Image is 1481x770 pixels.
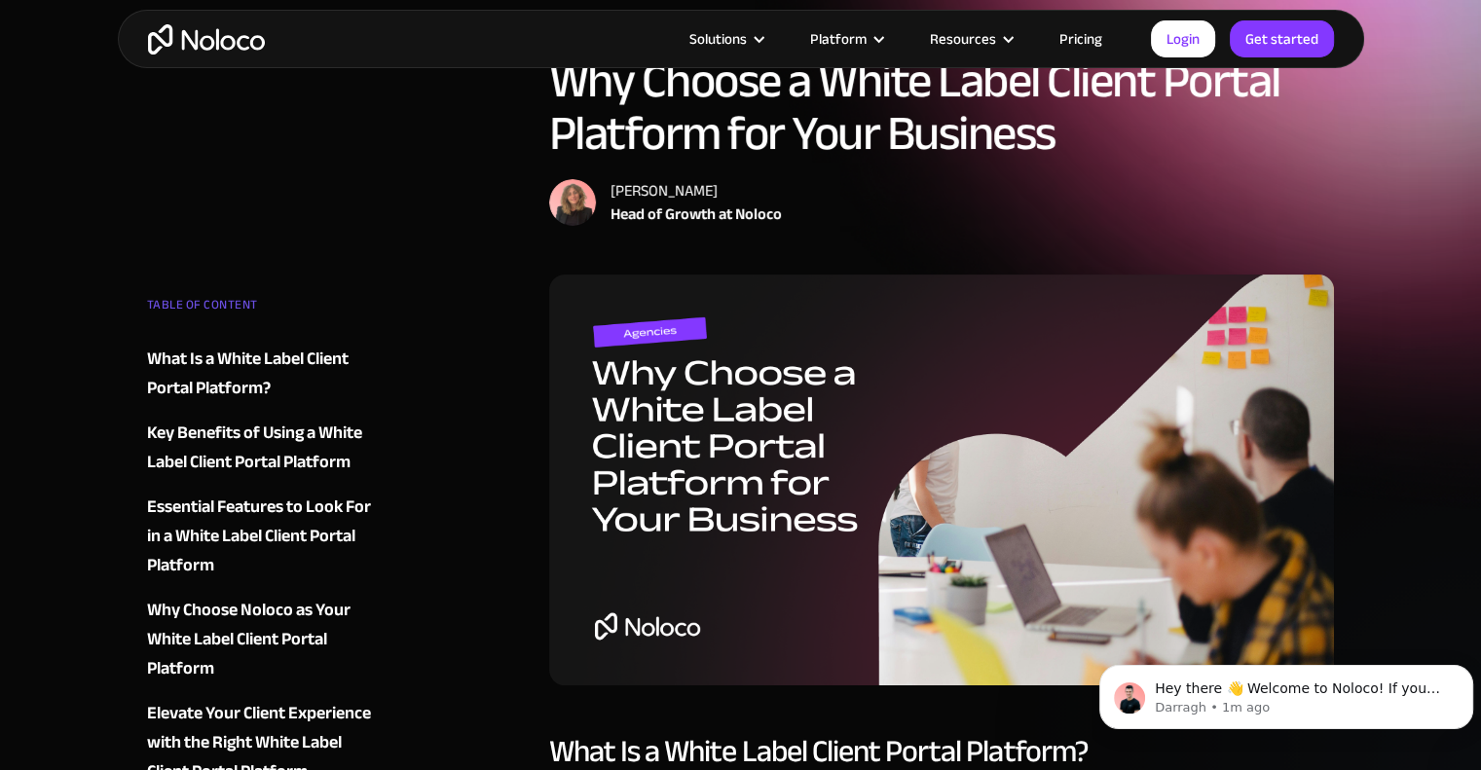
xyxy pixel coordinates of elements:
div: Resources [906,26,1035,52]
div: Platform [786,26,906,52]
h1: Why Choose a White Label Client Portal Platform for Your Business [549,55,1335,160]
div: Resources [930,26,996,52]
iframe: Intercom notifications message [1092,624,1481,760]
a: Why Choose Noloco as Your White Label Client Portal Platform [147,596,383,683]
div: Solutions [689,26,747,52]
a: What Is a White Label Client Portal Platform? [147,345,383,403]
div: [PERSON_NAME] [611,179,782,202]
div: Head of Growth at Noloco [611,202,782,226]
div: Solutions [665,26,786,52]
a: Essential Features to Look For in a White Label Client Portal Platform [147,493,383,580]
a: Login [1151,20,1215,57]
img: Why Choose a White Label Client Portal Platform for Your Business [549,275,1335,685]
a: Key Benefits of Using a White Label Client Portal Platform [147,419,383,477]
div: Platform [810,26,867,52]
a: Pricing [1035,26,1127,52]
div: TABLE OF CONTENT [147,290,383,329]
a: home [148,24,265,55]
a: Get started [1230,20,1334,57]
